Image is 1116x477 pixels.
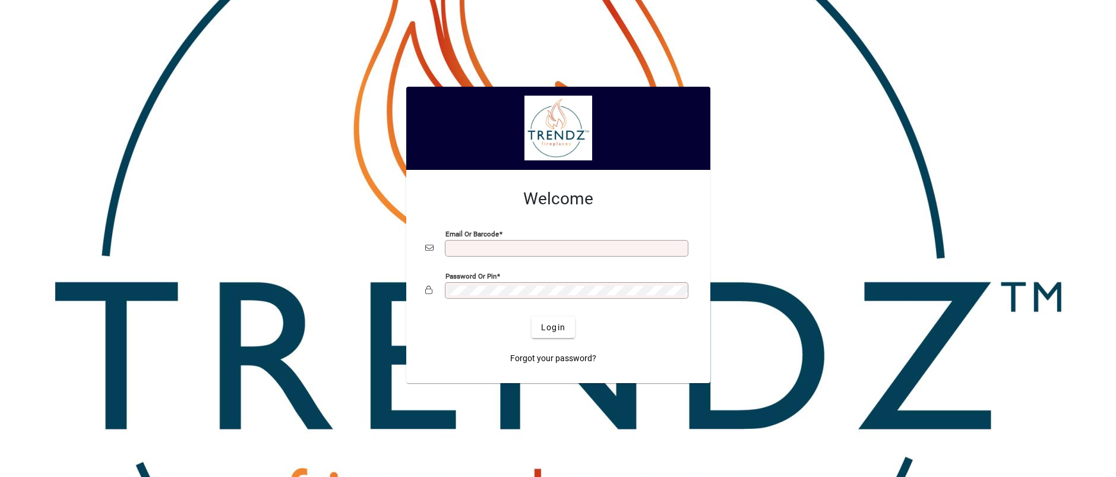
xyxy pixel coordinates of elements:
[510,352,596,365] span: Forgot your password?
[445,230,499,238] mat-label: Email or Barcode
[532,317,575,338] button: Login
[425,189,691,209] h2: Welcome
[541,321,565,334] span: Login
[445,272,497,280] mat-label: Password or Pin
[505,348,601,369] a: Forgot your password?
